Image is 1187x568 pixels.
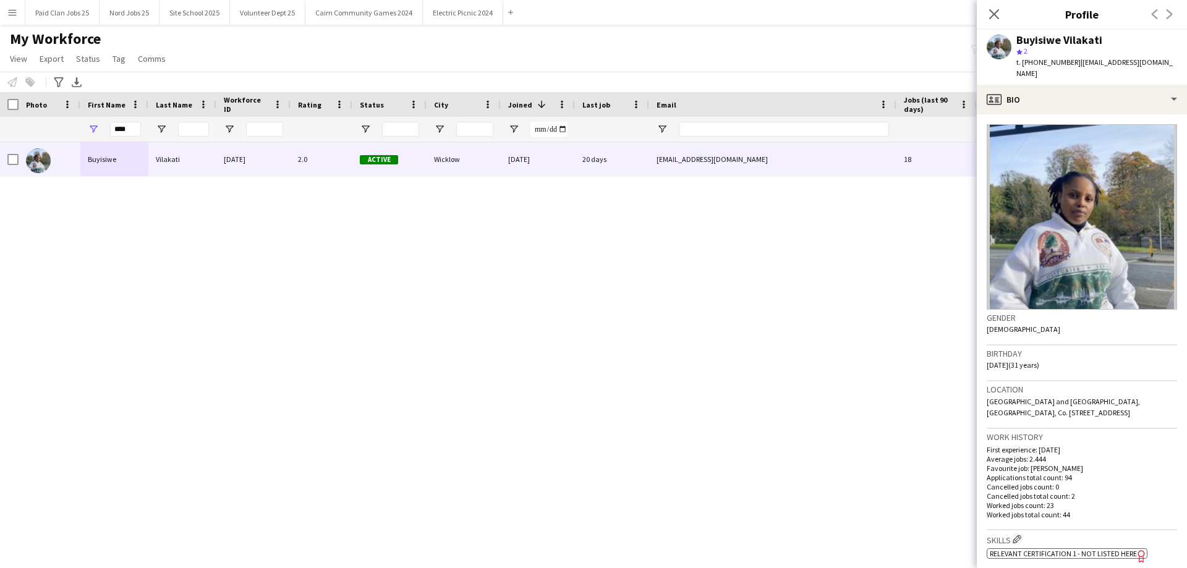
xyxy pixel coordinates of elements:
[679,122,889,137] input: Email Filter Input
[138,53,166,64] span: Comms
[88,100,126,109] span: First Name
[216,142,291,176] div: [DATE]
[76,53,100,64] span: Status
[582,100,610,109] span: Last job
[360,100,384,109] span: Status
[360,124,371,135] button: Open Filter Menu
[987,491,1177,501] p: Cancelled jobs total count: 2
[26,148,51,173] img: Buyisiwe Vilakati
[1016,35,1102,46] div: Buyisiwe Vilakati
[987,324,1060,334] span: [DEMOGRAPHIC_DATA]
[987,397,1140,417] span: [GEOGRAPHIC_DATA] and [GEOGRAPHIC_DATA], [GEOGRAPHIC_DATA], Co. [STREET_ADDRESS]
[987,348,1177,359] h3: Birthday
[987,360,1039,370] span: [DATE] (31 years)
[80,142,148,176] div: Buyisiwe
[35,51,69,67] a: Export
[71,51,105,67] a: Status
[987,124,1177,310] img: Crew avatar or photo
[156,124,167,135] button: Open Filter Menu
[26,100,47,109] span: Photo
[110,122,141,137] input: First Name Filter Input
[987,510,1177,519] p: Worked jobs total count: 44
[360,155,398,164] span: Active
[977,6,1187,22] h3: Profile
[230,1,305,25] button: Volunteer Dept 25
[156,100,192,109] span: Last Name
[148,142,216,176] div: Vilakati
[5,51,32,67] a: View
[575,142,649,176] div: 20 days
[305,1,423,25] button: Cairn Community Games 2024
[649,142,896,176] div: [EMAIL_ADDRESS][DOMAIN_NAME]
[987,431,1177,443] h3: Work history
[51,75,66,90] app-action-btn: Advanced filters
[987,473,1177,482] p: Applications total count: 94
[88,124,99,135] button: Open Filter Menu
[108,51,130,67] a: Tag
[1024,46,1027,56] span: 2
[10,53,27,64] span: View
[434,124,445,135] button: Open Filter Menu
[987,501,1177,510] p: Worked jobs count: 23
[657,100,676,109] span: Email
[224,95,268,114] span: Workforce ID
[530,122,568,137] input: Joined Filter Input
[987,384,1177,395] h3: Location
[382,122,419,137] input: Status Filter Input
[434,100,448,109] span: City
[178,122,209,137] input: Last Name Filter Input
[987,482,1177,491] p: Cancelled jobs count: 0
[427,142,501,176] div: Wicklow
[501,142,575,176] div: [DATE]
[987,312,1177,323] h3: Gender
[291,142,352,176] div: 2.0
[298,100,321,109] span: Rating
[987,464,1177,473] p: Favourite job: [PERSON_NAME]
[113,53,126,64] span: Tag
[40,53,64,64] span: Export
[100,1,160,25] button: Nord Jobs 25
[10,30,101,48] span: My Workforce
[904,95,955,114] span: Jobs (last 90 days)
[69,75,84,90] app-action-btn: Export XLSX
[987,445,1177,454] p: First experience: [DATE]
[160,1,230,25] button: Site School 2025
[133,51,171,67] a: Comms
[987,533,1177,546] h3: Skills
[423,1,503,25] button: Electric Picnic 2024
[977,85,1187,114] div: Bio
[224,124,235,135] button: Open Filter Menu
[896,142,977,176] div: 18
[246,122,283,137] input: Workforce ID Filter Input
[1016,57,1173,78] span: | [EMAIL_ADDRESS][DOMAIN_NAME]
[657,124,668,135] button: Open Filter Menu
[508,100,532,109] span: Joined
[456,122,493,137] input: City Filter Input
[987,454,1177,464] p: Average jobs: 2.444
[990,549,1137,558] span: Relevant Certification 1 - Not Listed Here
[508,124,519,135] button: Open Filter Menu
[1016,57,1081,67] span: t. [PHONE_NUMBER]
[25,1,100,25] button: Paid Clan Jobs 25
